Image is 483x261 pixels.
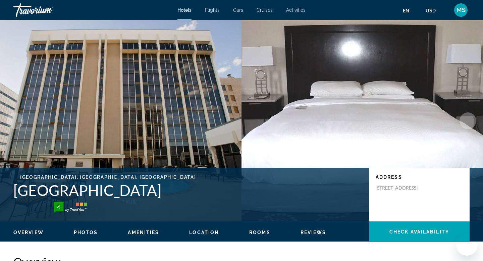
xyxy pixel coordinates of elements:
[376,174,463,180] p: Address
[403,6,416,15] button: Change language
[54,202,87,213] img: trustyou-badge-hor.svg
[257,7,273,13] a: Cruises
[426,6,442,15] button: Change currency
[389,229,449,234] span: Check Availability
[177,7,192,13] a: Hotels
[286,7,306,13] a: Activities
[301,229,326,236] button: Reviews
[13,1,80,19] a: Travorium
[128,229,159,236] button: Amenities
[457,7,466,13] span: MS
[426,8,436,13] span: USD
[376,185,429,191] p: [STREET_ADDRESS]
[403,8,409,13] span: en
[452,3,470,17] button: User Menu
[74,230,98,235] span: Photos
[13,229,44,236] button: Overview
[20,174,196,180] span: [GEOGRAPHIC_DATA], [GEOGRAPHIC_DATA], [GEOGRAPHIC_DATA]
[13,230,44,235] span: Overview
[189,229,219,236] button: Location
[13,181,362,199] h1: [GEOGRAPHIC_DATA]
[249,230,270,235] span: Rooms
[456,234,478,256] iframe: Кнопка запуска окна обмена сообщениями
[249,229,270,236] button: Rooms
[7,112,23,129] button: Previous image
[74,229,98,236] button: Photos
[369,221,470,242] button: Check Availability
[205,7,220,13] a: Flights
[301,230,326,235] span: Reviews
[233,7,243,13] a: Cars
[460,112,476,129] button: Next image
[52,203,65,211] div: 4
[128,230,159,235] span: Amenities
[189,230,219,235] span: Location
